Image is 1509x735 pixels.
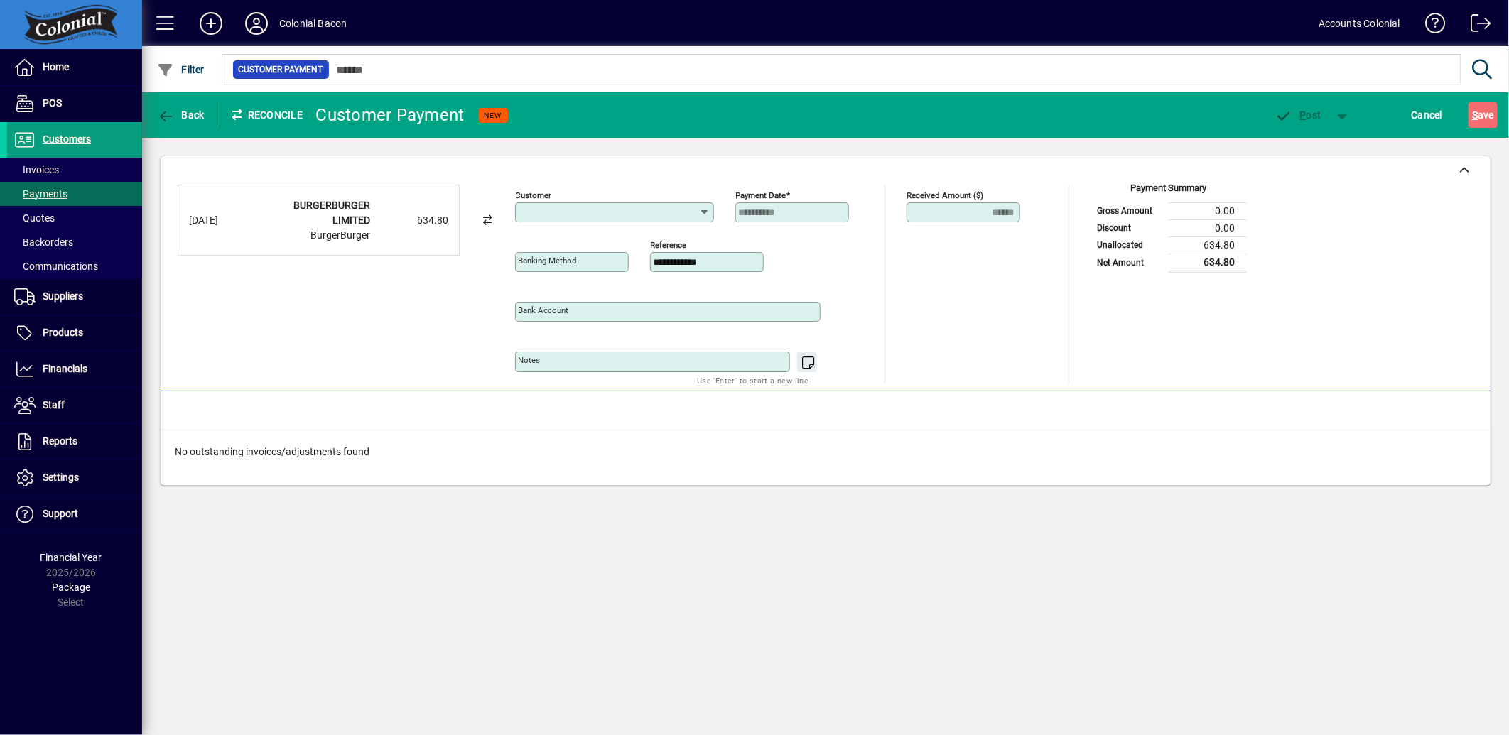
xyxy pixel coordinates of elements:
[1460,3,1491,49] a: Logout
[7,424,142,459] a: Reports
[7,86,142,121] a: POS
[293,200,370,226] strong: BURGERBURGER LIMITED
[7,315,142,351] a: Products
[43,61,69,72] span: Home
[279,12,347,35] div: Colonial Bacon
[14,236,73,248] span: Backorders
[310,229,370,241] span: BurgerBurger
[1408,102,1446,128] button: Cancel
[377,213,448,228] div: 634.80
[157,64,205,75] span: Filter
[188,11,234,36] button: Add
[519,355,541,365] mat-label: Notes
[7,206,142,230] a: Quotes
[7,50,142,85] a: Home
[43,363,87,374] span: Financials
[153,102,208,128] button: Back
[7,158,142,182] a: Invoices
[907,190,984,200] mat-label: Received Amount ($)
[43,290,83,302] span: Suppliers
[316,104,465,126] div: Customer Payment
[43,435,77,447] span: Reports
[1169,254,1247,271] td: 634.80
[7,182,142,206] a: Payments
[1169,202,1247,219] td: 0.00
[14,261,98,272] span: Communications
[1412,104,1443,126] span: Cancel
[43,399,65,410] span: Staff
[1169,236,1247,254] td: 634.80
[239,62,323,77] span: Customer Payment
[234,11,279,36] button: Profile
[1319,12,1400,35] div: Accounts Colonial
[1091,236,1169,254] td: Unallocated
[1469,102,1498,128] button: Save
[519,305,569,315] mat-label: Bank Account
[1091,219,1169,236] td: Discount
[519,256,578,266] mat-label: Banking method
[1472,104,1494,126] span: ave
[43,327,83,338] span: Products
[7,352,142,387] a: Financials
[1275,109,1321,121] span: ost
[153,57,208,82] button: Filter
[1091,185,1247,273] app-page-summary-card: Payment Summary
[1091,254,1169,271] td: Net Amount
[52,582,90,593] span: Package
[7,388,142,423] a: Staff
[220,104,305,126] div: Reconcile
[189,213,246,228] div: [DATE]
[736,190,786,200] mat-label: Payment Date
[14,212,55,224] span: Quotes
[40,552,102,563] span: Financial Year
[43,472,79,483] span: Settings
[7,254,142,278] a: Communications
[7,496,142,532] a: Support
[1472,109,1478,121] span: S
[14,164,59,175] span: Invoices
[7,230,142,254] a: Backorders
[7,460,142,496] a: Settings
[1091,181,1247,202] div: Payment Summary
[157,109,205,121] span: Back
[1268,102,1329,128] button: Post
[516,190,552,200] mat-label: Customer
[43,97,62,109] span: POS
[161,430,1491,474] div: No outstanding invoices/adjustments found
[7,279,142,315] a: Suppliers
[142,102,220,128] app-page-header-button: Back
[43,508,78,519] span: Support
[485,111,502,120] span: NEW
[1300,109,1307,121] span: P
[1169,219,1247,236] td: 0.00
[697,372,808,388] mat-hint: Use 'Enter' to start a new line
[14,188,67,200] span: Payments
[43,134,91,145] span: Customers
[1415,3,1446,49] a: Knowledge Base
[651,240,687,250] mat-label: Reference
[1091,202,1169,219] td: Gross Amount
